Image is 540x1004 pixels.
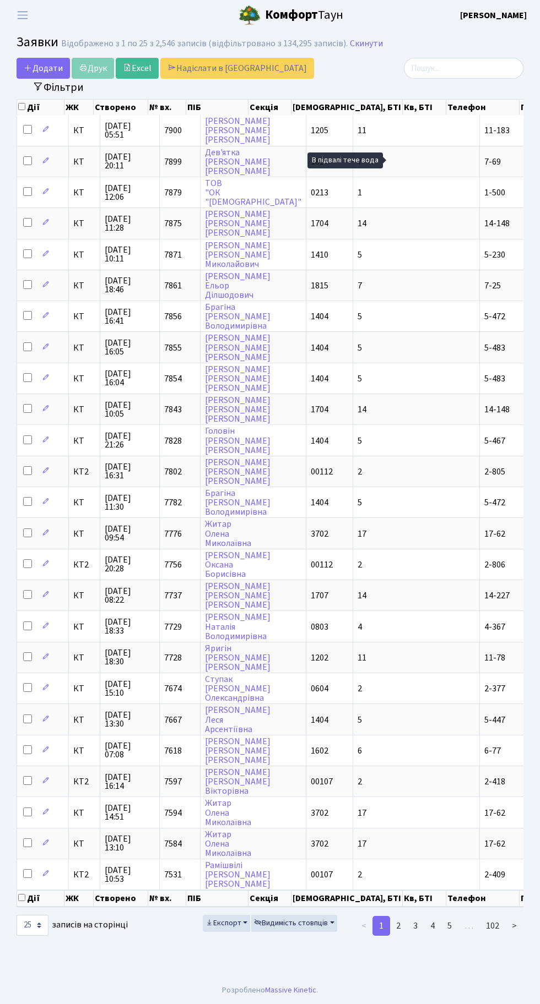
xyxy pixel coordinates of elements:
a: Excel [116,58,159,79]
th: № вх. [148,890,186,907]
span: 2-377 [484,683,505,695]
span: 1404 [311,496,328,509]
span: 4-367 [484,621,505,633]
span: КТ [73,281,95,290]
span: 14-227 [484,590,510,602]
span: 2 [358,466,362,478]
button: Переключити фільтри [25,79,91,96]
a: Massive Kinetic [265,984,316,996]
span: 1704 [311,403,328,416]
a: Яригін[PERSON_NAME][PERSON_NAME] [205,642,271,673]
span: 7861 [164,280,182,292]
span: 5-230 [484,249,505,261]
a: [PERSON_NAME]ЕльорДілшодович [205,270,271,301]
span: [DATE] 16:04 [105,369,155,387]
span: 3702 [311,528,328,540]
span: КТ [73,716,95,724]
a: [PERSON_NAME]ОксанаБорисівна [205,549,271,580]
th: Дії [17,100,64,115]
span: 17-62 [484,838,505,850]
span: [DATE] 21:26 [105,432,155,449]
a: [PERSON_NAME][PERSON_NAME][PERSON_NAME] [205,394,271,425]
span: 00107 [311,869,333,881]
span: 1404 [311,310,328,323]
span: 6-77 [484,745,501,757]
span: 2 [358,869,362,881]
span: 5 [358,714,362,726]
span: [DATE] 16:05 [105,339,155,356]
span: 11 [358,652,366,664]
span: 5 [358,249,362,261]
span: КТ [73,374,95,383]
span: 2-418 [484,776,505,788]
a: Рамішвілі[PERSON_NAME][PERSON_NAME] [205,859,271,890]
span: 7667 [164,714,182,726]
span: 1410 [311,249,328,261]
span: 7802 [164,466,182,478]
span: 2-409 [484,869,505,881]
span: 00107 [311,776,333,788]
span: 1704 [311,217,328,230]
a: ТОВ"ОК"[DEMOGRAPHIC_DATA]" [205,177,301,208]
span: КТ [73,839,95,848]
button: Експорт [203,915,251,932]
th: ЖК [64,890,94,907]
span: [DATE] 18:46 [105,276,155,294]
span: КТ [73,250,95,259]
span: [DATE] 11:28 [105,215,155,232]
span: 5-447 [484,714,505,726]
span: 7737 [164,590,182,602]
a: [PERSON_NAME][PERSON_NAME][PERSON_NAME] [205,208,271,239]
span: 1707 [311,590,328,602]
th: [DEMOGRAPHIC_DATA], БТІ [291,100,403,115]
span: КТ [73,312,95,321]
th: Дії [17,890,64,907]
span: Заявки [17,32,58,52]
span: 11 [358,124,366,137]
span: 11-183 [484,124,510,137]
span: 7 [358,280,362,292]
span: 0803 [311,621,328,633]
span: [DATE] 10:11 [105,245,155,263]
span: 5-472 [484,310,505,323]
a: [PERSON_NAME][PERSON_NAME][PERSON_NAME] [205,332,271,363]
span: 7855 [164,342,182,354]
span: 7674 [164,683,182,695]
a: [PERSON_NAME][PERSON_NAME]Вікторівна [205,766,271,797]
span: КТ [73,746,95,755]
span: [DATE] 18:33 [105,618,155,635]
span: КТ2 [73,467,95,476]
span: 7584 [164,838,182,850]
span: 11-78 [484,652,505,664]
a: [PERSON_NAME]ЛесяАрсентіївна [205,705,271,735]
span: 17 [358,838,366,850]
span: 7756 [164,559,182,571]
span: 2 [358,776,362,788]
span: 14 [358,403,366,416]
a: 3 [407,916,424,936]
a: [PERSON_NAME]НаталіяВолодимирівна [205,612,271,642]
span: 17-62 [484,807,505,819]
b: [PERSON_NAME] [460,9,527,21]
th: № вх. [148,100,186,115]
input: Пошук... [404,58,523,79]
span: Видимість стовпців [254,918,328,929]
a: [PERSON_NAME][PERSON_NAME][PERSON_NAME] [205,363,271,394]
span: 1205 [311,124,328,137]
span: [DATE] 10:05 [105,401,155,418]
th: Телефон [446,100,520,115]
th: Кв, БТІ [403,890,446,907]
span: 7531 [164,869,182,881]
span: 7597 [164,776,182,788]
span: 7871 [164,249,182,261]
span: 7728 [164,652,182,664]
span: 1404 [311,435,328,447]
span: 1404 [311,714,328,726]
span: 3702 [311,838,328,850]
span: 5-483 [484,373,505,385]
a: Брагіна[PERSON_NAME]Володимирівна [205,487,271,518]
span: [DATE] 13:10 [105,834,155,852]
span: 3702 [311,807,328,819]
a: Головін[PERSON_NAME][PERSON_NAME] [205,425,271,456]
div: Відображено з 1 по 25 з 2,546 записів (відфільтровано з 134,295 записів). [61,39,348,49]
